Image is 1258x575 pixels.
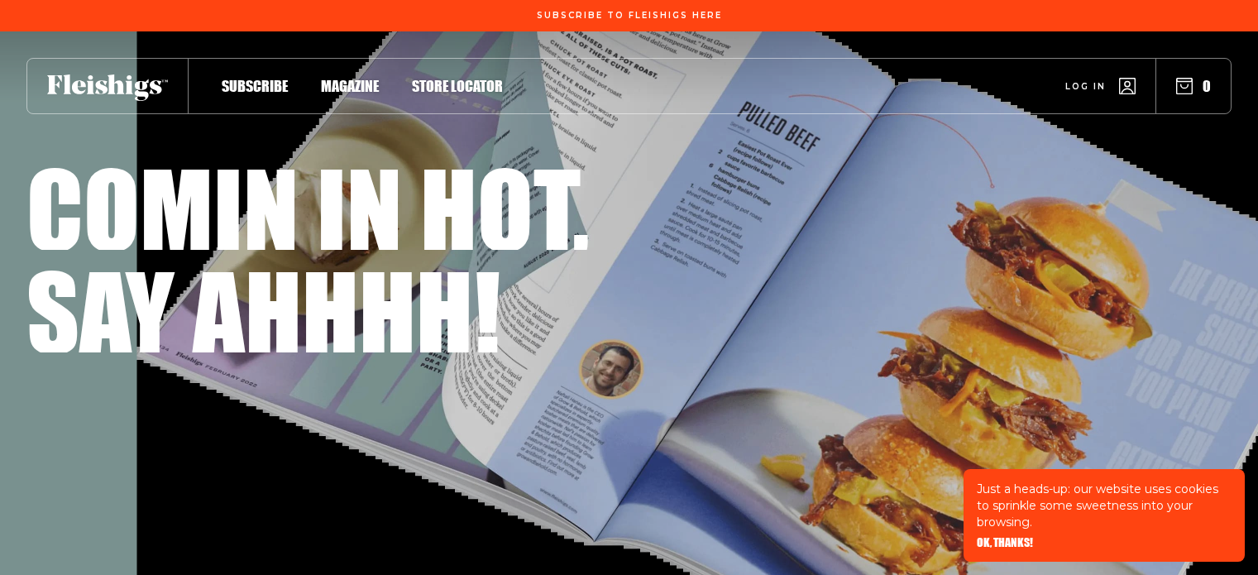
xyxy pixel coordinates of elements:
span: Store locator [412,77,503,95]
button: 0 [1176,77,1211,95]
a: Magazine [321,74,379,97]
span: Magazine [321,77,379,95]
span: Subscribe To Fleishigs Here [537,11,722,21]
span: Log in [1065,80,1106,93]
a: Subscribe To Fleishigs Here [533,11,725,19]
h1: Say ahhhh! [26,259,500,362]
a: Subscribe [222,74,288,97]
p: Just a heads-up: our website uses cookies to sprinkle some sweetness into your browsing. [977,481,1232,530]
h1: Comin in hot, [26,156,590,259]
a: Store locator [412,74,503,97]
span: Subscribe [222,77,288,95]
a: Log in [1065,78,1136,94]
button: OK, THANKS! [977,537,1033,549]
